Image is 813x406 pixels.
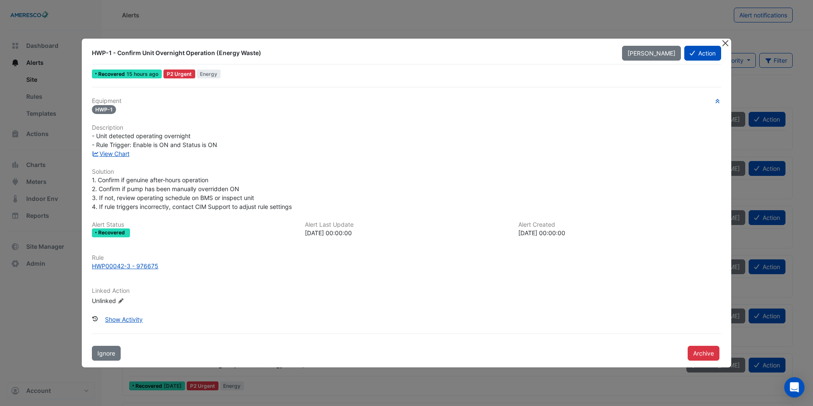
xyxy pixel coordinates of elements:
button: Ignore [92,346,121,361]
h6: Alert Last Update [305,221,508,228]
button: Action [684,46,721,61]
div: Unlinked [92,296,194,305]
a: View Chart [92,150,130,157]
h6: Description [92,124,721,131]
fa-icon: Edit Linked Action [118,298,124,304]
span: Recovered [98,230,127,235]
span: HWP-1 [92,105,116,114]
h6: Linked Action [92,287,721,295]
div: [DATE] 00:00:00 [305,228,508,237]
h6: Alert Created [518,221,721,228]
div: [DATE] 00:00:00 [518,228,721,237]
span: Energy [197,70,221,78]
button: Close [721,39,730,47]
div: P2 Urgent [163,70,195,78]
span: - Unit detected operating overnight - Rule Trigger: Enable is ON and Status is ON [92,132,217,148]
span: 1. Confirm if genuine after-hours operation 2. Confirm if pump has been manually overridden ON 3.... [92,176,292,210]
h6: Rule [92,254,721,261]
h6: Equipment [92,97,721,105]
span: [PERSON_NAME] [628,50,675,57]
button: Show Activity [100,312,148,327]
button: Archive [688,346,719,361]
h6: Alert Status [92,221,295,228]
a: HWP00042-3 - 976675 [92,261,721,270]
span: Ignore [97,350,115,357]
div: HWP00042-3 - 976675 [92,261,158,270]
span: Tue 14-Oct-2025 18:00 AEDT [127,71,158,77]
div: HWP-1 - Confirm Unit Overnight Operation (Energy Waste) [92,49,612,57]
button: [PERSON_NAME] [622,46,681,61]
h6: Solution [92,168,721,175]
div: Open Intercom Messenger [784,377,805,398]
span: Recovered [98,72,127,77]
